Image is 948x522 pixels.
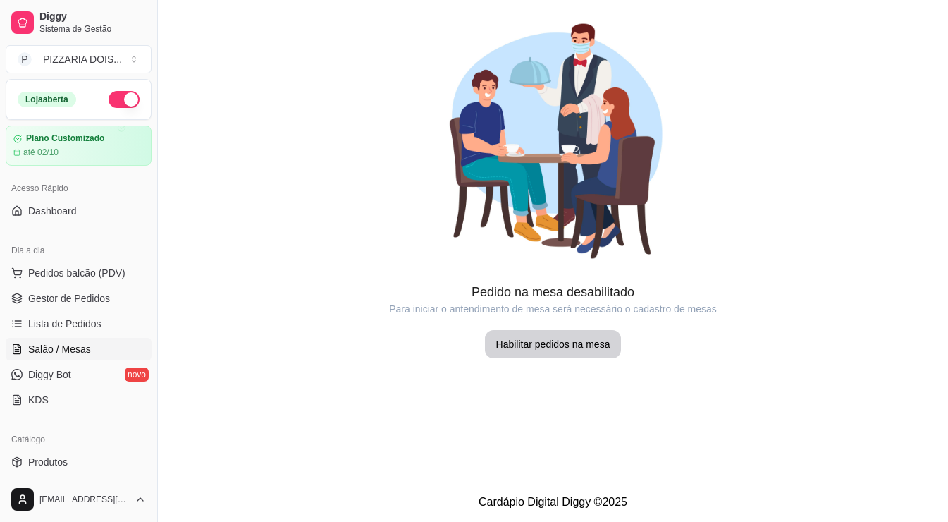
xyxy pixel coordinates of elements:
[28,455,68,469] span: Produtos
[109,91,140,108] button: Alterar Status
[158,302,948,316] article: Para iniciar o antendimento de mesa será necessário o cadastro de mesas
[18,52,32,66] span: P
[6,45,152,73] button: Select a team
[6,262,152,284] button: Pedidos balcão (PDV)
[18,92,76,107] div: Loja aberta
[28,342,91,356] span: Salão / Mesas
[6,287,152,310] a: Gestor de Pedidos
[28,317,101,331] span: Lista de Pedidos
[6,177,152,200] div: Acesso Rápido
[6,451,152,473] a: Produtos
[6,482,152,516] button: [EMAIL_ADDRESS][DOMAIN_NAME]
[23,147,59,158] article: até 02/10
[39,11,146,23] span: Diggy
[158,482,948,522] footer: Cardápio Digital Diggy © 2025
[43,52,122,66] div: PIZZARIA DOIS ...
[6,200,152,222] a: Dashboard
[485,330,622,358] button: Habilitar pedidos na mesa
[6,476,152,499] a: Complementos
[28,266,125,280] span: Pedidos balcão (PDV)
[6,312,152,335] a: Lista de Pedidos
[6,6,152,40] a: DiggySistema de Gestão
[6,363,152,386] a: Diggy Botnovo
[28,368,71,382] span: Diggy Bot
[28,393,49,407] span: KDS
[26,133,104,144] article: Plano Customizado
[39,494,129,505] span: [EMAIL_ADDRESS][DOMAIN_NAME]
[6,338,152,360] a: Salão / Mesas
[6,126,152,166] a: Plano Customizadoaté 02/10
[6,428,152,451] div: Catálogo
[6,389,152,411] a: KDS
[6,239,152,262] div: Dia a dia
[39,23,146,35] span: Sistema de Gestão
[158,282,948,302] article: Pedido na mesa desabilitado
[28,204,77,218] span: Dashboard
[28,291,110,305] span: Gestor de Pedidos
